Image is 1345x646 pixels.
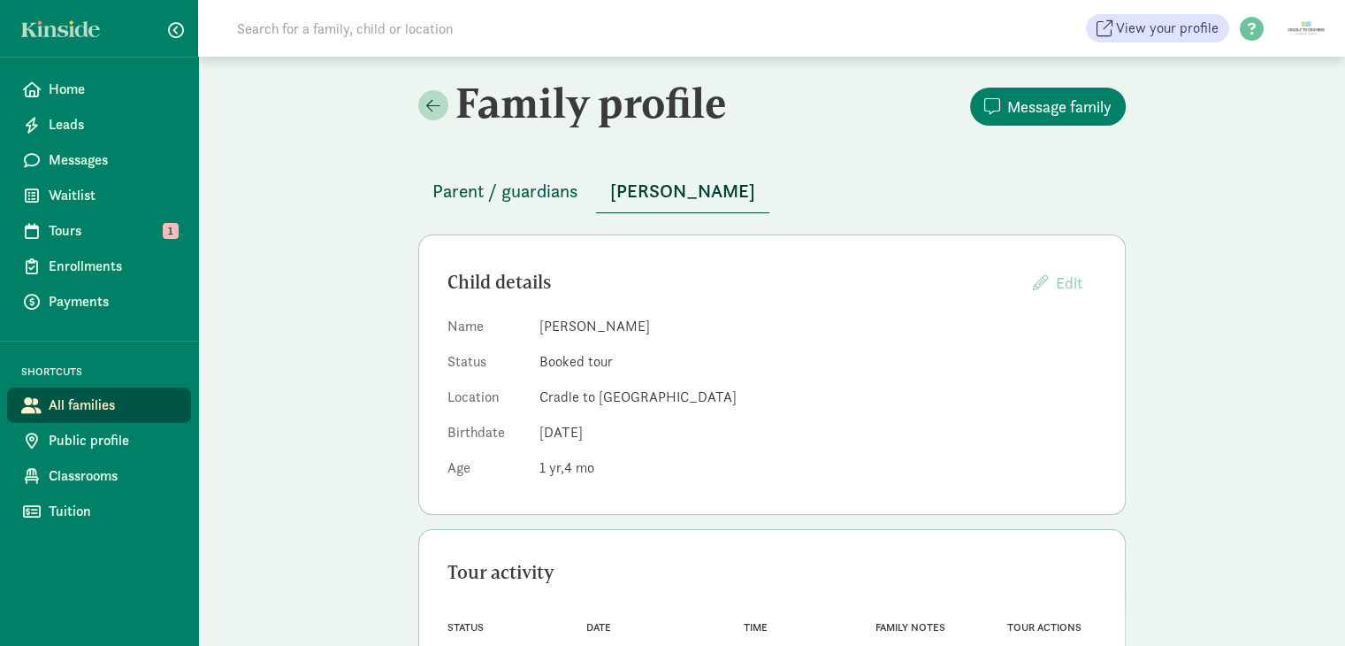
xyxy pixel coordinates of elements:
[7,107,191,142] a: Leads
[539,351,1097,373] dd: Booked tour
[7,458,191,494] a: Classrooms
[163,223,179,239] span: 1
[447,422,525,450] dt: Birthdate
[7,178,191,213] a: Waitlist
[7,249,191,284] a: Enrollments
[49,465,177,487] span: Classrooms
[970,88,1126,126] button: Message family
[539,458,564,477] span: 1
[596,181,769,202] a: [PERSON_NAME]
[596,170,769,213] button: [PERSON_NAME]
[447,558,1097,587] div: Tour activity
[7,213,191,249] a: Tours 1
[226,11,722,46] input: Search for a family, child or location
[447,351,525,380] dt: Status
[7,72,191,107] a: Home
[447,621,484,634] span: Status
[7,423,191,458] a: Public profile
[1007,95,1112,119] span: Message family
[7,388,191,423] a: All families
[49,79,177,100] span: Home
[1019,264,1097,302] button: Edit
[418,78,768,127] h2: Family profile
[447,387,525,415] dt: Location
[564,458,594,477] span: 4
[539,387,1097,408] dd: Cradle to [GEOGRAPHIC_DATA]
[875,621,945,634] span: Family notes
[418,181,592,202] a: Parent / guardians
[1056,273,1082,293] span: Edit
[744,621,768,634] span: Time
[7,494,191,529] a: Tuition
[49,395,177,416] span: All families
[49,430,177,451] span: Public profile
[1116,18,1219,39] span: View your profile
[49,256,177,277] span: Enrollments
[1007,621,1081,634] span: Tour actions
[49,185,177,206] span: Waitlist
[49,114,177,135] span: Leads
[1086,14,1229,42] a: View your profile
[49,291,177,312] span: Payments
[447,458,525,486] dt: Age
[418,170,592,212] button: Parent / guardians
[7,142,191,178] a: Messages
[49,220,177,242] span: Tours
[585,621,610,634] span: Date
[447,316,525,344] dt: Name
[7,284,191,319] a: Payments
[610,177,755,205] span: [PERSON_NAME]
[432,177,578,205] span: Parent / guardians
[447,268,1019,296] div: Child details
[49,150,177,171] span: Messages
[49,501,177,522] span: Tuition
[1257,561,1345,646] iframe: Chat Widget
[539,316,1097,337] dd: [PERSON_NAME]
[539,423,583,442] span: [DATE]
